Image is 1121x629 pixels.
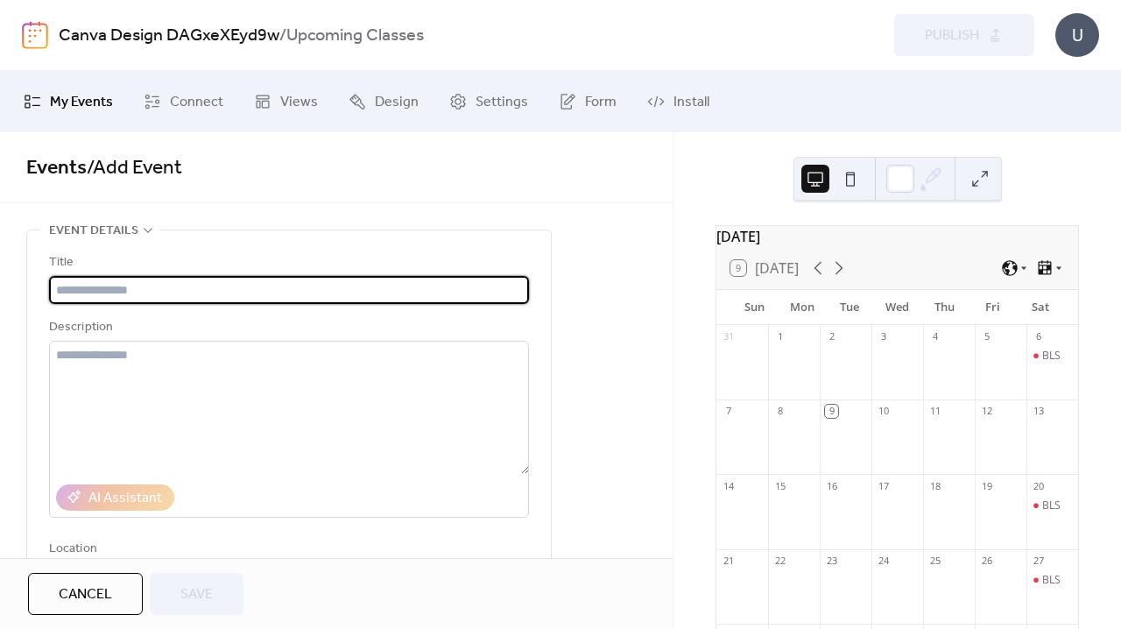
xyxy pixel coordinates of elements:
a: Connect [130,78,236,125]
button: Cancel [28,573,143,615]
div: BLS [1026,349,1078,364]
span: Connect [170,92,223,113]
span: Install [673,92,709,113]
a: My Events [11,78,126,125]
div: 27 [1032,555,1045,568]
div: Location [49,539,525,560]
div: 13 [1032,405,1045,418]
a: Settings [436,78,541,125]
div: Mon [778,290,825,325]
div: 4 [928,330,941,343]
div: 12 [980,405,993,418]
a: Views [241,78,331,125]
div: 25 [928,555,941,568]
div: 20 [1032,479,1045,492]
div: Thu [921,290,969,325]
div: BLS [1026,498,1078,513]
div: 14 [722,479,735,492]
div: Sun [730,290,778,325]
div: 23 [825,555,838,568]
div: BLS [1042,498,1061,513]
div: Tue [826,290,873,325]
div: 24 [877,555,890,568]
img: logo [22,21,48,49]
div: Wed [873,290,920,325]
div: Fri [969,290,1016,325]
div: 9 [825,405,838,418]
div: 17 [877,479,890,492]
div: 21 [722,555,735,568]
span: Form [585,92,617,113]
a: Form [546,78,630,125]
div: 18 [928,479,941,492]
div: 31 [722,330,735,343]
a: Design [335,78,432,125]
div: 19 [980,479,993,492]
a: Events [26,149,87,187]
span: My Events [50,92,113,113]
div: 5 [980,330,993,343]
div: 2 [825,330,838,343]
div: 22 [773,555,786,568]
div: Description [49,317,525,338]
div: BLS [1042,573,1061,588]
div: 26 [980,555,993,568]
b: Upcoming Classes [286,19,424,53]
span: / Add Event [87,149,182,187]
div: [DATE] [716,226,1078,247]
div: Title [49,252,525,273]
div: BLS [1042,349,1061,364]
span: Views [280,92,318,113]
div: 15 [773,479,786,492]
div: BLS [1026,573,1078,588]
div: 8 [773,405,786,418]
span: Design [375,92,419,113]
div: Sat [1017,290,1064,325]
div: U [1055,13,1099,57]
div: 7 [722,405,735,418]
div: 6 [1032,330,1045,343]
a: Canva Design DAGxeXEyd9w [59,19,279,53]
span: Cancel [59,584,112,605]
a: Install [634,78,723,125]
div: 10 [877,405,890,418]
div: 1 [773,330,786,343]
div: 16 [825,479,838,492]
div: 3 [877,330,890,343]
span: Settings [476,92,528,113]
b: / [279,19,286,53]
div: 11 [928,405,941,418]
span: Event details [49,221,138,242]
